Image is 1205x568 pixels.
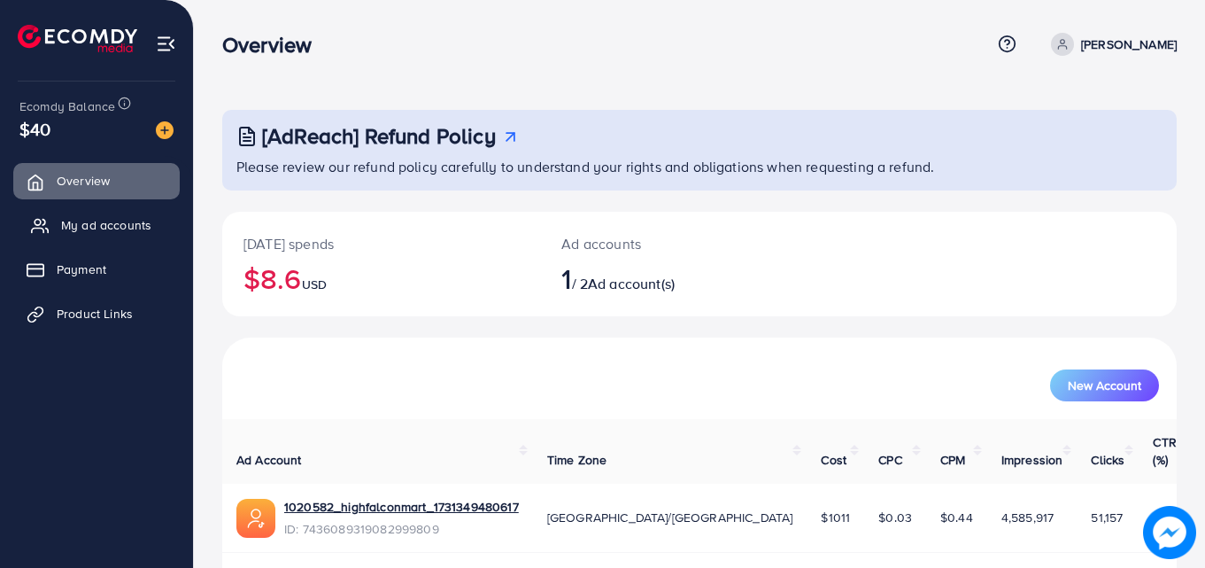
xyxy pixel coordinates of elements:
span: Payment [57,261,106,278]
p: [PERSON_NAME] [1081,34,1177,55]
span: 51,157 [1091,509,1123,526]
span: $0.44 [940,509,973,526]
span: [GEOGRAPHIC_DATA]/[GEOGRAPHIC_DATA] [547,509,793,526]
p: Please review our refund policy carefully to understand your rights and obligations when requesti... [236,156,1166,177]
a: [PERSON_NAME] [1044,33,1177,56]
span: $0.03 [878,509,912,526]
span: CPM [940,451,965,469]
a: Payment [13,252,180,287]
img: image [156,121,174,139]
a: Product Links [13,296,180,331]
span: 4,585,917 [1001,509,1054,526]
img: menu [156,34,176,54]
span: Ad account(s) [588,274,675,293]
span: $1011 [821,509,850,526]
span: New Account [1068,379,1141,392]
a: Overview [13,163,180,198]
span: My ad accounts [61,216,151,234]
span: 1 [561,258,571,299]
span: CTR (%) [1153,433,1176,469]
p: [DATE] spends [243,233,519,254]
h3: Overview [222,32,326,58]
span: Ecomdy Balance [19,97,115,115]
span: Clicks [1091,451,1124,469]
span: Ad Account [236,451,302,469]
p: Ad accounts [561,233,758,254]
img: image [1143,506,1196,559]
h3: [AdReach] Refund Policy [262,123,496,149]
img: ic-ads-acc.e4c84228.svg [236,499,275,538]
span: ID: 7436089319082999809 [284,520,519,538]
button: New Account [1050,370,1159,401]
span: Time Zone [547,451,606,469]
a: 1020582_highfalconmart_1731349480617 [284,498,519,516]
span: Impression [1001,451,1063,469]
span: Cost [821,451,846,469]
h2: $8.6 [243,261,519,295]
span: Overview [57,172,110,190]
span: Product Links [57,305,133,323]
h2: / 2 [561,261,758,295]
span: CPC [878,451,901,469]
img: logo [18,25,137,52]
a: My ad accounts [13,207,180,243]
span: $40 [19,116,50,142]
span: USD [302,276,327,293]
